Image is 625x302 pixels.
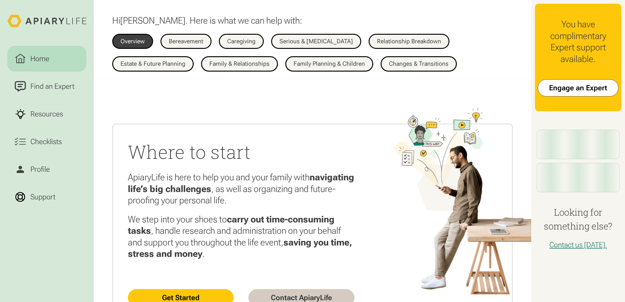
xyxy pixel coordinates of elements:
[29,136,64,147] div: Checklists
[535,205,621,233] h4: Looking for something else?
[227,38,255,45] div: Caregiving
[279,38,353,45] div: Serious & [MEDICAL_DATA]
[120,15,185,26] span: [PERSON_NAME]
[549,241,607,249] a: Contact us [DATE].
[128,172,354,194] strong: navigating life’s big challenges
[29,53,51,64] div: Home
[112,34,153,49] a: Overview
[201,56,278,72] a: Family & Relationships
[7,101,86,127] a: Resources
[271,34,361,49] a: Serious & [MEDICAL_DATA]
[29,164,52,175] div: Profile
[219,34,264,49] a: Caregiving
[29,108,65,120] div: Resources
[121,61,185,67] div: Estate & Future Planning
[7,73,86,99] a: Find an Expert
[209,61,270,67] div: Family & Relationships
[7,129,86,155] a: Checklists
[369,34,449,49] a: Relationship Breakdown
[7,184,86,210] a: Support
[381,56,457,72] a: Changes & Transitions
[160,34,212,49] a: Bereavement
[7,46,86,72] a: Home
[285,56,373,72] a: Family Planning & Children
[112,15,302,26] p: Hi . Here is what we can help with:
[128,171,354,206] p: ApiaryLife is here to help you and your family with , as well as organizing and future-proofing y...
[542,18,614,65] div: You have complimentary Expert support available.
[29,81,76,92] div: Find an Expert
[377,38,441,45] div: Relationship Breakdown
[128,139,354,164] h2: Where to start
[112,56,194,72] a: Estate & Future Planning
[128,214,354,260] p: We step into your shoes to , handle research and administration on your behalf and support you th...
[389,61,449,67] div: Changes & Transitions
[29,191,57,202] div: Support
[169,38,203,45] div: Bereavement
[294,61,365,67] div: Family Planning & Children
[538,79,619,96] a: Engage an Expert
[128,214,334,236] strong: carry out time-consuming tasks
[7,156,86,182] a: Profile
